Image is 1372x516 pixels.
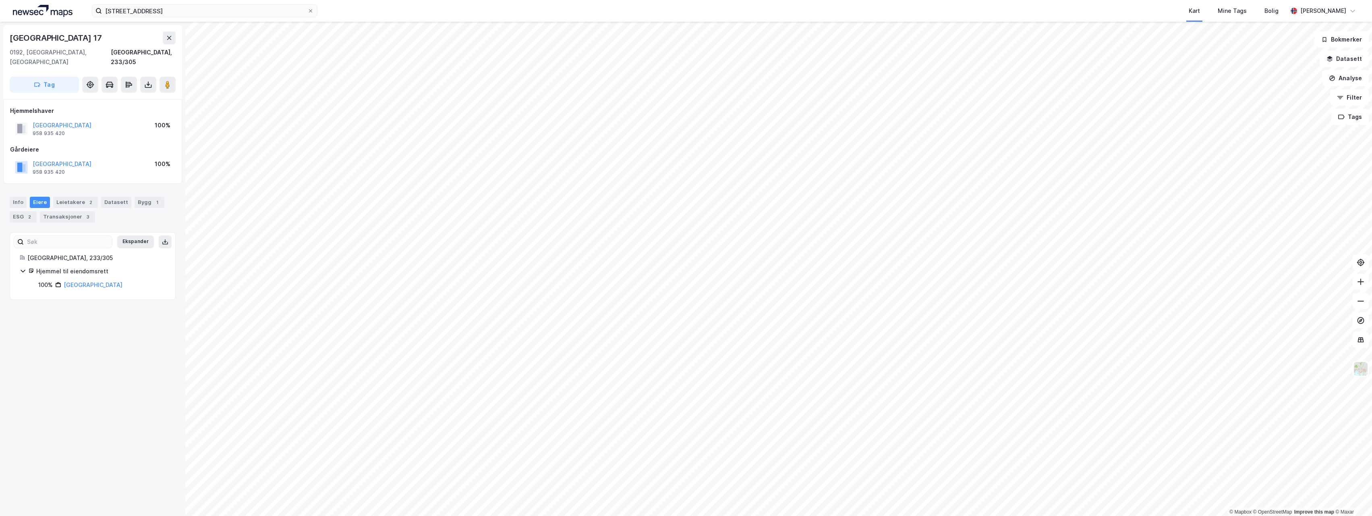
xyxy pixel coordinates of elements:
[1314,31,1369,48] button: Bokmerker
[117,235,154,248] button: Ekspander
[33,169,65,175] div: 958 935 420
[1218,6,1247,16] div: Mine Tags
[1332,477,1372,516] iframe: Chat Widget
[10,106,175,116] div: Hjemmelshaver
[10,145,175,154] div: Gårdeiere
[10,31,104,44] div: [GEOGRAPHIC_DATA] 17
[87,198,95,206] div: 2
[40,211,95,223] div: Transaksjoner
[1229,509,1252,515] a: Mapbox
[25,213,33,221] div: 2
[1300,6,1346,16] div: [PERSON_NAME]
[135,197,164,208] div: Bygg
[10,211,37,223] div: ESG
[27,253,166,263] div: [GEOGRAPHIC_DATA], 233/305
[84,213,92,221] div: 3
[101,197,131,208] div: Datasett
[10,197,27,208] div: Info
[111,48,176,67] div: [GEOGRAPHIC_DATA], 233/305
[1353,361,1368,377] img: Z
[153,198,161,206] div: 1
[1253,509,1292,515] a: OpenStreetMap
[1189,6,1200,16] div: Kart
[33,130,65,137] div: 958 935 420
[53,197,98,208] div: Leietakere
[13,5,73,17] img: logo.a4113a55bc3d86da70a041830d287a7e.svg
[102,5,307,17] input: Søk på adresse, matrikkel, gårdeiere, leietakere eller personer
[24,236,112,248] input: Søk
[38,280,53,290] div: 100%
[36,266,166,276] div: Hjemmel til eiendomsrett
[155,121,170,130] div: 100%
[10,48,111,67] div: 0192, [GEOGRAPHIC_DATA], [GEOGRAPHIC_DATA]
[1332,477,1372,516] div: Kontrollprogram for chat
[1322,70,1369,86] button: Analyse
[64,281,122,288] a: [GEOGRAPHIC_DATA]
[30,197,50,208] div: Eiere
[10,77,79,93] button: Tag
[1294,509,1334,515] a: Improve this map
[1331,109,1369,125] button: Tags
[1264,6,1279,16] div: Bolig
[1330,89,1369,106] button: Filter
[1320,51,1369,67] button: Datasett
[155,159,170,169] div: 100%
